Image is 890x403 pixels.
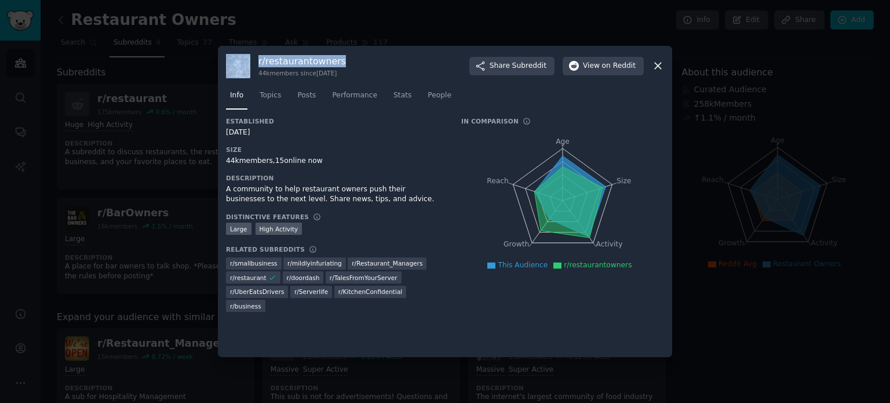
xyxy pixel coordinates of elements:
[260,90,281,101] span: Topics
[287,259,342,267] span: r/ mildlyinfuriating
[256,223,302,235] div: High Activity
[498,261,548,269] span: This Audience
[596,240,623,248] tspan: Activity
[602,61,636,71] span: on Reddit
[338,288,403,296] span: r/ KitchenConfidential
[428,90,451,101] span: People
[226,117,445,125] h3: Established
[564,261,632,269] span: r/restaurantowners
[352,259,422,267] span: r/ Restaurant_Managers
[226,54,250,78] img: restaurantowners
[487,176,509,184] tspan: Reach
[389,86,415,110] a: Stats
[504,240,529,248] tspan: Growth
[293,86,320,110] a: Posts
[512,61,546,71] span: Subreddit
[230,302,261,310] span: r/ business
[258,69,346,77] div: 44k members since [DATE]
[256,86,285,110] a: Topics
[563,57,644,75] button: Viewon Reddit
[617,176,631,184] tspan: Size
[583,61,636,71] span: View
[332,90,377,101] span: Performance
[230,90,243,101] span: Info
[556,137,570,146] tspan: Age
[226,213,309,221] h3: Distinctive Features
[230,288,284,296] span: r/ UberEatsDrivers
[469,57,555,75] button: ShareSubreddit
[287,274,320,282] span: r/ doordash
[461,117,519,125] h3: In Comparison
[393,90,411,101] span: Stats
[226,184,445,205] div: A community to help restaurant owners push their businesses to the next level. Share news, tips, ...
[230,274,267,282] span: r/ restaurant
[330,274,397,282] span: r/ TalesFromYourServer
[226,146,445,154] h3: Size
[294,288,328,296] span: r/ Serverlife
[226,156,445,166] div: 44k members, 15 online now
[226,174,445,182] h3: Description
[424,86,455,110] a: People
[226,223,251,235] div: Large
[226,128,445,138] div: [DATE]
[490,61,546,71] span: Share
[226,86,247,110] a: Info
[226,245,305,253] h3: Related Subreddits
[258,55,346,67] h3: r/ restaurantowners
[297,90,316,101] span: Posts
[328,86,381,110] a: Performance
[230,259,278,267] span: r/ smallbusiness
